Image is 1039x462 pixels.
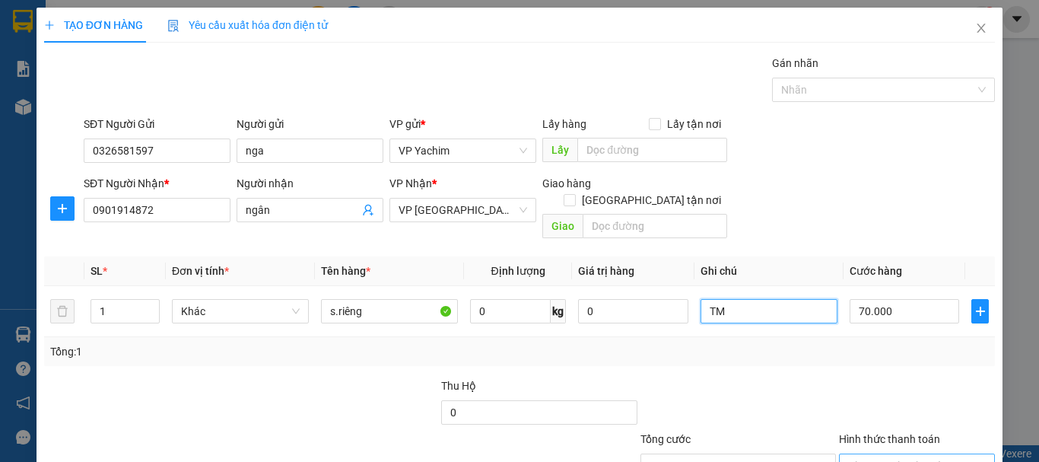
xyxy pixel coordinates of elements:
input: Ghi Chú [701,299,837,323]
div: SĐT Người Gửi [84,116,230,132]
span: SL [91,265,103,277]
span: plus [51,202,74,215]
div: SĐT Người Nhận [84,175,230,192]
span: Giao [542,214,583,238]
span: TẠO ĐƠN HÀNG [44,19,143,31]
input: Dọc đường [577,138,727,162]
span: kg [551,299,566,323]
span: Lấy tận nơi [661,116,727,132]
input: 0 [578,299,688,323]
input: VD: Bàn, Ghế [321,299,458,323]
th: Ghi chú [694,256,844,286]
span: Giao hàng [542,177,591,190]
label: Gán nhãn [772,57,818,69]
button: delete [50,299,75,323]
span: plus [972,305,988,317]
span: close [975,22,987,34]
span: Yêu cầu xuất hóa đơn điện tử [167,19,328,31]
span: VP Đà Nẵng [399,199,527,221]
span: Đơn vị tính [172,265,229,277]
span: [GEOGRAPHIC_DATA] tận nơi [576,192,727,209]
span: Lấy [542,138,577,162]
span: Giá trị hàng [578,265,634,277]
span: VP Yachim [399,139,527,162]
span: VP Nhận [389,177,432,190]
span: Thu Hộ [441,380,476,392]
div: Người nhận [237,175,383,192]
div: Người gửi [237,116,383,132]
div: Tổng: 1 [50,343,402,360]
span: user-add [362,204,374,216]
input: Dọc đường [583,214,727,238]
span: Lấy hàng [542,118,586,130]
div: VP gửi [389,116,536,132]
button: plus [50,196,75,221]
span: Tổng cước [640,433,691,445]
label: Hình thức thanh toán [839,433,940,445]
span: Cước hàng [850,265,902,277]
span: Khác [181,300,300,323]
span: Tên hàng [321,265,370,277]
img: icon [167,20,180,32]
button: Close [960,8,1002,50]
span: plus [44,20,55,30]
span: Định lượng [491,265,545,277]
button: plus [971,299,989,323]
